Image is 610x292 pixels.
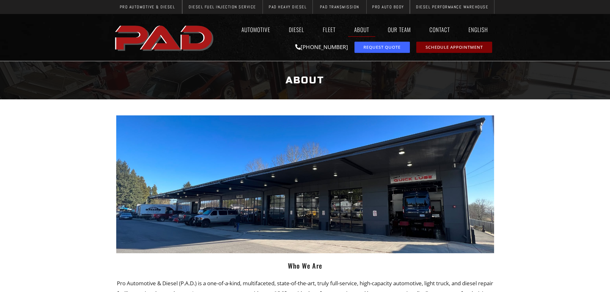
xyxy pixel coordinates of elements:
[317,22,342,37] a: Fleet
[235,22,276,37] a: Automotive
[269,5,306,9] span: PAD Heavy Diesel
[113,20,217,55] a: pro automotive and diesel home page
[320,5,359,9] span: PAD Transmission
[189,5,256,9] span: Diesel Fuel Injection Service
[116,260,494,271] h2: Who We Are
[113,20,217,55] img: The image shows the word "PAD" in bold, red, uppercase letters with a slight shadow effect.
[116,115,494,253] img: A large automotive service center with multiple garage bays, parked vehicles, and a truck positio...
[363,45,401,49] span: Request Quote
[426,45,483,49] span: Schedule Appointment
[116,68,494,92] h1: About
[423,22,456,37] a: Contact
[354,42,410,53] a: request a service or repair quote
[416,5,488,9] span: Diesel Performance Warehouse
[348,22,375,37] a: About
[283,22,310,37] a: Diesel
[217,22,497,37] nav: Menu
[462,22,497,37] a: English
[372,5,404,9] span: Pro Auto Body
[120,5,175,9] span: Pro Automotive & Diesel
[382,22,417,37] a: Our Team
[295,43,348,51] a: [PHONE_NUMBER]
[416,42,492,53] a: schedule repair or service appointment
